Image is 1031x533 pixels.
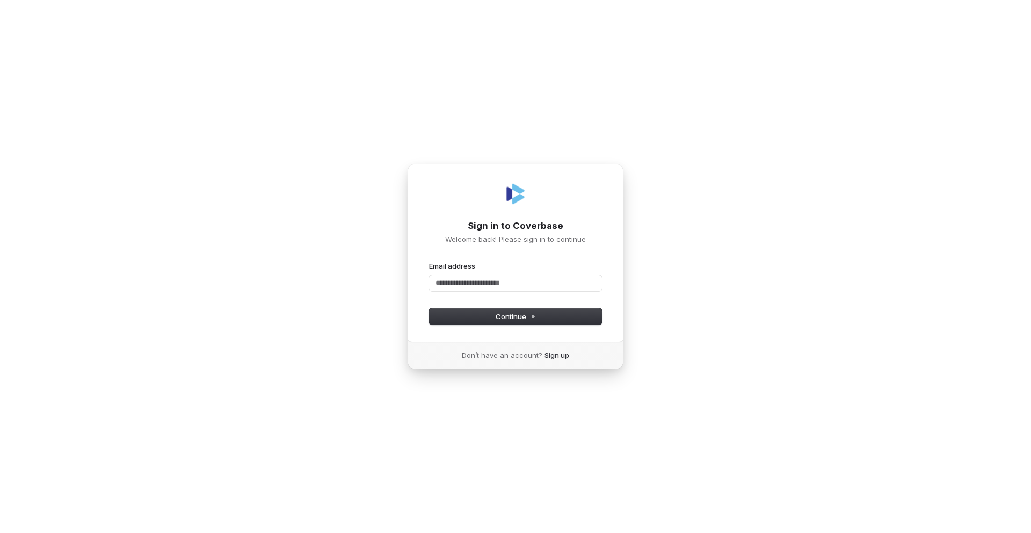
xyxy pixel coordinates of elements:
h1: Sign in to Coverbase [429,220,602,233]
img: Coverbase [503,181,528,207]
label: Email address [429,261,475,271]
span: Don’t have an account? [462,350,542,360]
button: Continue [429,308,602,325]
p: Welcome back! Please sign in to continue [429,234,602,244]
span: Continue [496,312,536,321]
a: Sign up [544,350,569,360]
